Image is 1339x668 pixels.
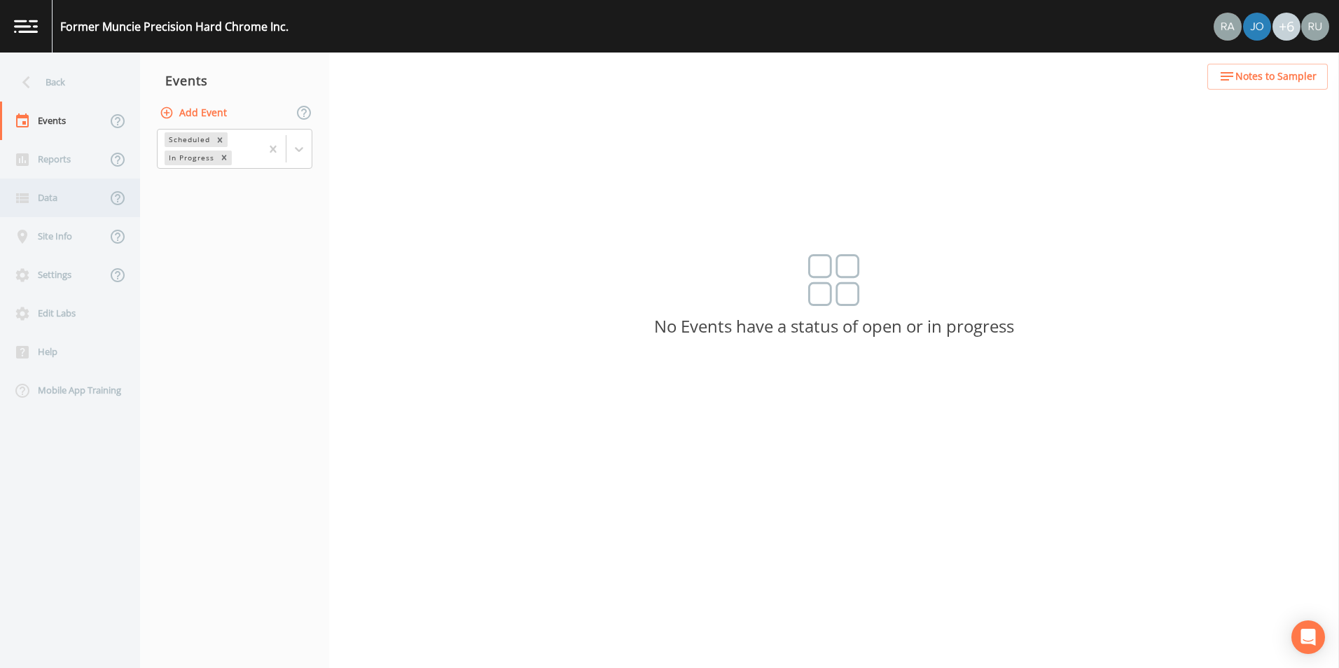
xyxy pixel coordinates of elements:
div: Events [140,63,329,98]
div: Scheduled [165,132,212,147]
div: Former Muncie Precision Hard Chrome Inc. [60,18,289,35]
div: +6 [1272,13,1300,41]
span: Notes to Sampler [1235,68,1317,85]
div: Open Intercom Messenger [1291,620,1325,654]
div: Radlie J Storer [1213,13,1242,41]
img: logo [14,20,38,33]
button: Notes to Sampler [1207,64,1328,90]
div: In Progress [165,151,216,165]
img: eb8b2c35ded0d5aca28d215f14656a61 [1243,13,1271,41]
div: Remove Scheduled [212,132,228,147]
img: 7493944169e4cb9b715a099ebe515ac2 [1214,13,1242,41]
div: Remove In Progress [216,151,232,165]
button: Add Event [157,100,233,126]
img: svg%3e [808,254,860,306]
p: No Events have a status of open or in progress [329,320,1339,333]
div: Josh Dutton [1242,13,1272,41]
img: a5c06d64ce99e847b6841ccd0307af82 [1301,13,1329,41]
